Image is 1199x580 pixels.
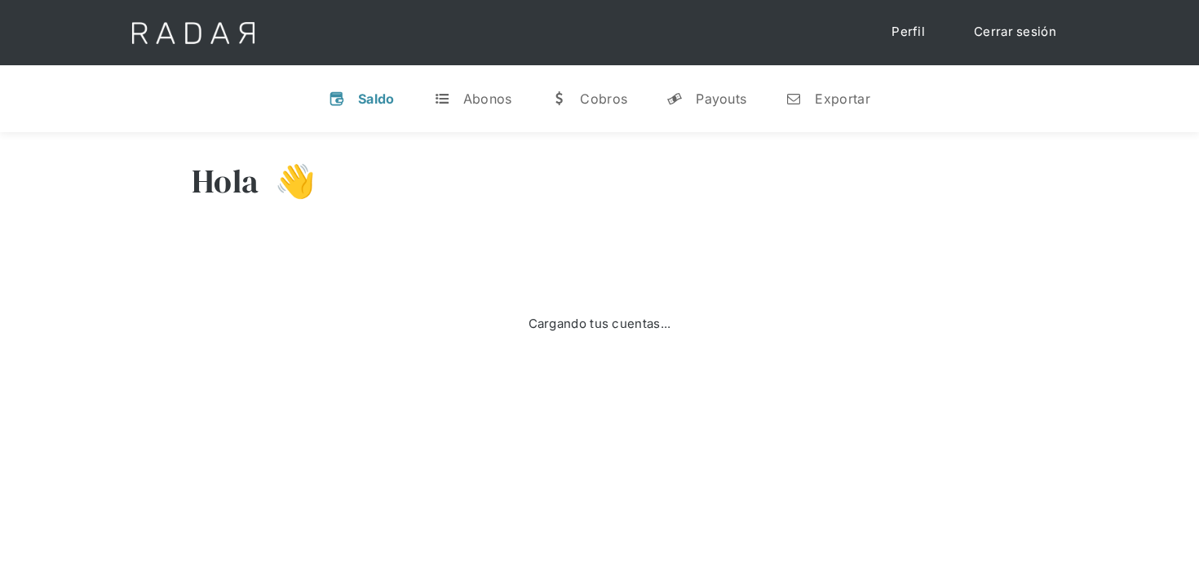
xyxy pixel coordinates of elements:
a: Cerrar sesión [958,16,1073,48]
a: Perfil [875,16,941,48]
div: y [666,91,683,107]
div: Cargando tus cuentas... [529,315,671,334]
div: Abonos [463,91,512,107]
div: Payouts [696,91,746,107]
h3: Hola [192,161,259,201]
div: Exportar [815,91,869,107]
div: v [329,91,345,107]
div: Saldo [358,91,395,107]
div: t [434,91,450,107]
div: w [551,91,567,107]
div: n [785,91,802,107]
h3: 👋 [259,161,316,201]
div: Cobros [580,91,627,107]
